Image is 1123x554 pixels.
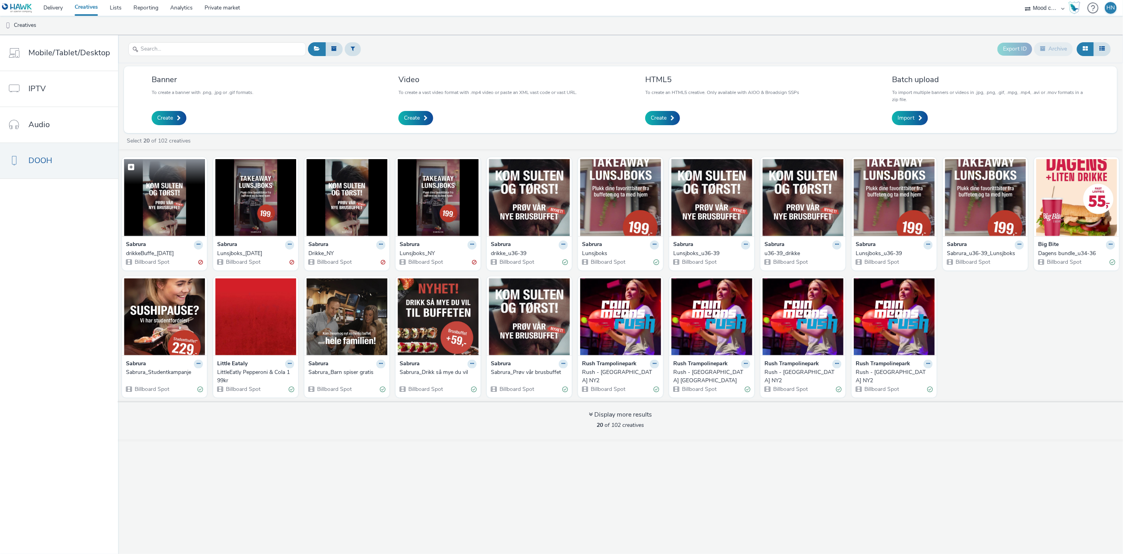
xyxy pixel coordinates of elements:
span: Audio [28,119,50,130]
a: Sabrura_Studentkampanje [126,368,203,376]
span: Billboard Spot [955,258,990,266]
span: Billboard Spot [408,258,443,266]
span: Mobile/Tablet/Desktop [28,47,110,58]
h3: Batch upload [892,74,1089,85]
div: Rush - [GEOGRAPHIC_DATA] NY2 [764,368,838,385]
span: Billboard Spot [225,385,261,393]
a: Sabrura_Barn spiser gratis [308,368,385,376]
a: Select of 102 creatives [126,137,194,145]
span: Billboard Spot [772,385,808,393]
span: Billboard Spot [134,385,169,393]
a: Sabrura_Drikk så mye du vil [400,368,477,376]
strong: Sabrura [400,360,420,369]
img: Lunsjboks_u36-39 visual [671,159,752,236]
span: of 102 creatives [597,421,644,429]
a: Lunsjboks [582,250,659,257]
strong: Sabrura [217,240,237,250]
h3: Video [398,74,577,85]
strong: Rush Trampolinepark [856,360,910,369]
a: Create [398,111,433,125]
div: Sabrura_Barn spiser gratis [308,368,382,376]
div: Invalid [198,258,203,267]
span: IPTV [28,83,46,94]
strong: 20 [597,421,603,429]
strong: Sabrura [400,240,420,250]
div: Lunsjboks_NY [400,250,473,257]
strong: Rush Trampolinepark [673,360,728,369]
div: Drikke_NY [308,250,382,257]
a: Create [645,111,680,125]
a: Sabrura_u36-39_Lunsjboks [947,250,1024,257]
p: To import multiple banners or videos in .jpg, .png, .gif, .mpg, .mp4, .avi or .mov formats in a z... [892,89,1089,103]
span: Create [404,114,420,122]
button: Grid [1077,42,1094,56]
img: Rush - Larvik NY2 visual [854,278,935,355]
img: Rush - Trondheim NY2 visual [580,278,661,355]
div: Dagens bundle_u34-36 [1038,250,1112,257]
img: Hawk Academy [1069,2,1080,14]
h3: HTML5 [645,74,799,85]
input: Search... [128,42,306,56]
div: Invalid [381,258,385,267]
a: Create [152,111,186,125]
div: HN [1107,2,1115,14]
a: Hawk Academy [1069,2,1084,14]
a: Rush - [GEOGRAPHIC_DATA] [GEOGRAPHIC_DATA] [673,368,750,385]
span: Billboard Spot [681,385,717,393]
button: Table [1093,42,1111,56]
div: Valid [1110,258,1115,267]
div: Invalid [289,258,294,267]
span: Billboard Spot [864,258,899,266]
div: Invalid [472,258,477,267]
strong: Sabrura [308,240,329,250]
span: Billboard Spot [408,385,443,393]
span: Billboard Spot [316,385,352,393]
span: Billboard Spot [499,258,534,266]
strong: Sabrura [673,240,693,250]
strong: Sabrura [856,240,876,250]
div: Lunsjboks_u36-39 [856,250,930,257]
a: Lunsjboks_[DATE] [217,250,294,257]
span: Billboard Spot [590,258,625,266]
img: Sabrura_Barn spiser gratis visual [306,278,387,355]
button: Export ID [997,43,1032,55]
h3: Banner [152,74,254,85]
img: drikkeBuffe_5sep visual [124,159,205,236]
div: Valid [289,385,294,394]
img: Lunsjboks_5sep visual [215,159,296,236]
a: Sabrura_Prøv vår brusbuffet [491,368,568,376]
button: Archive [1034,42,1073,56]
div: Display more results [589,410,652,419]
strong: Rush Trampolinepark [764,360,819,369]
span: Billboard Spot [590,385,625,393]
a: Rush - [GEOGRAPHIC_DATA] NY2 [764,368,841,385]
span: Billboard Spot [225,258,261,266]
img: Lunsjboks_NY visual [398,159,479,236]
a: Dagens bundle_u34-36 [1038,250,1115,257]
a: LittleEatly Pepperoni & Cola 199kr [217,368,294,385]
img: Sabrura_Prøv vår brusbuffet visual [489,278,570,355]
p: To create a banner with .png, .jpg or .gif formats. [152,89,254,96]
span: Billboard Spot [772,258,808,266]
a: Rush - [GEOGRAPHIC_DATA] NY2 [856,368,933,385]
a: Import [892,111,928,125]
div: Rush - [GEOGRAPHIC_DATA] NY2 [582,368,656,385]
img: Rush - Stavanger NY2 visual [671,278,752,355]
strong: Sabrura [491,240,511,250]
div: Rush - [GEOGRAPHIC_DATA] [GEOGRAPHIC_DATA] [673,368,747,385]
img: Drikke_NY visual [306,159,387,236]
p: To create a vast video format with .mp4 video or paste an XML vast code or vast URL. [398,89,577,96]
div: Valid [562,385,568,394]
div: u36-39_drikke [764,250,838,257]
strong: Little Eataly [217,360,248,369]
div: Lunsjboks_[DATE] [217,250,291,257]
strong: Big Bite [1038,240,1059,250]
img: Rush - Oslo NY2 visual [762,278,843,355]
img: Lunsjboks visual [580,159,661,236]
a: Drikke_NY [308,250,385,257]
span: Billboard Spot [499,385,534,393]
img: undefined Logo [2,3,32,13]
div: drikke_u36-39 [491,250,565,257]
strong: Sabrura [947,240,967,250]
